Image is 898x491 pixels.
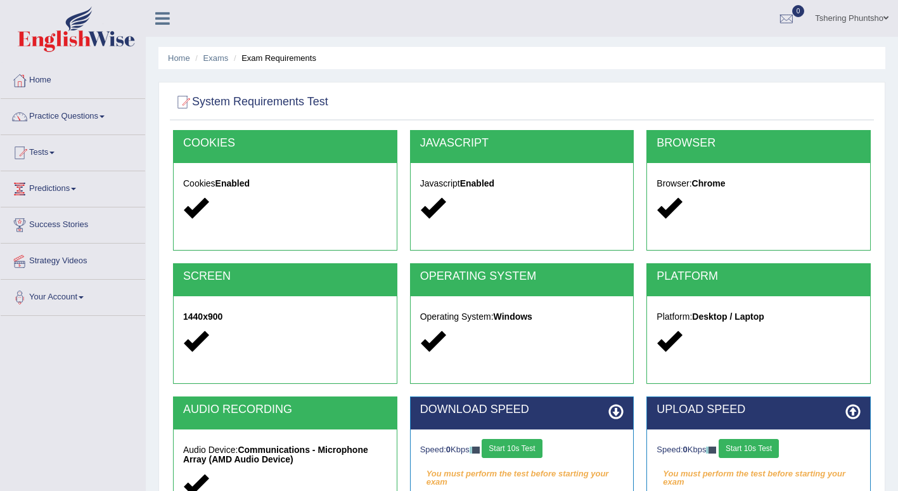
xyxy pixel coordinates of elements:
[657,403,861,416] h2: UPLOAD SPEED
[1,244,145,275] a: Strategy Videos
[460,178,494,188] strong: Enabled
[657,312,861,322] h5: Platform:
[183,137,387,150] h2: COOKIES
[420,179,624,188] h5: Javascript
[420,312,624,322] h5: Operating System:
[1,207,145,239] a: Success Stories
[657,137,861,150] h2: BROWSER
[706,447,716,454] img: ajax-loader-fb-connection.gif
[494,311,532,322] strong: Windows
[183,403,387,416] h2: AUDIO RECORDING
[692,178,726,188] strong: Chrome
[420,137,624,150] h2: JAVASCRIPT
[1,135,145,167] a: Tests
[1,171,145,203] a: Predictions
[657,439,861,461] div: Speed: Kbps
[1,280,145,311] a: Your Account
[183,179,387,188] h5: Cookies
[203,53,229,63] a: Exams
[1,99,145,131] a: Practice Questions
[683,445,688,454] strong: 0
[173,93,328,112] h2: System Requirements Test
[420,403,624,416] h2: DOWNLOAD SPEED
[657,464,861,483] em: You must perform the test before starting your exam
[470,447,480,454] img: ajax-loader-fb-connection.gif
[657,179,861,188] h5: Browser:
[183,445,387,465] h5: Audio Device:
[183,445,368,464] strong: Communications - Microphone Array (AMD Audio Device)
[657,270,861,283] h2: PLATFORM
[420,439,624,461] div: Speed: Kbps
[719,439,779,458] button: Start 10s Test
[420,270,624,283] h2: OPERATING SYSTEM
[482,439,542,458] button: Start 10s Test
[231,52,316,64] li: Exam Requirements
[168,53,190,63] a: Home
[446,445,451,454] strong: 0
[1,63,145,95] a: Home
[792,5,805,17] span: 0
[183,311,222,322] strong: 1440x900
[692,311,764,322] strong: Desktop / Laptop
[420,464,624,483] em: You must perform the test before starting your exam
[183,270,387,283] h2: SCREEN
[215,178,250,188] strong: Enabled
